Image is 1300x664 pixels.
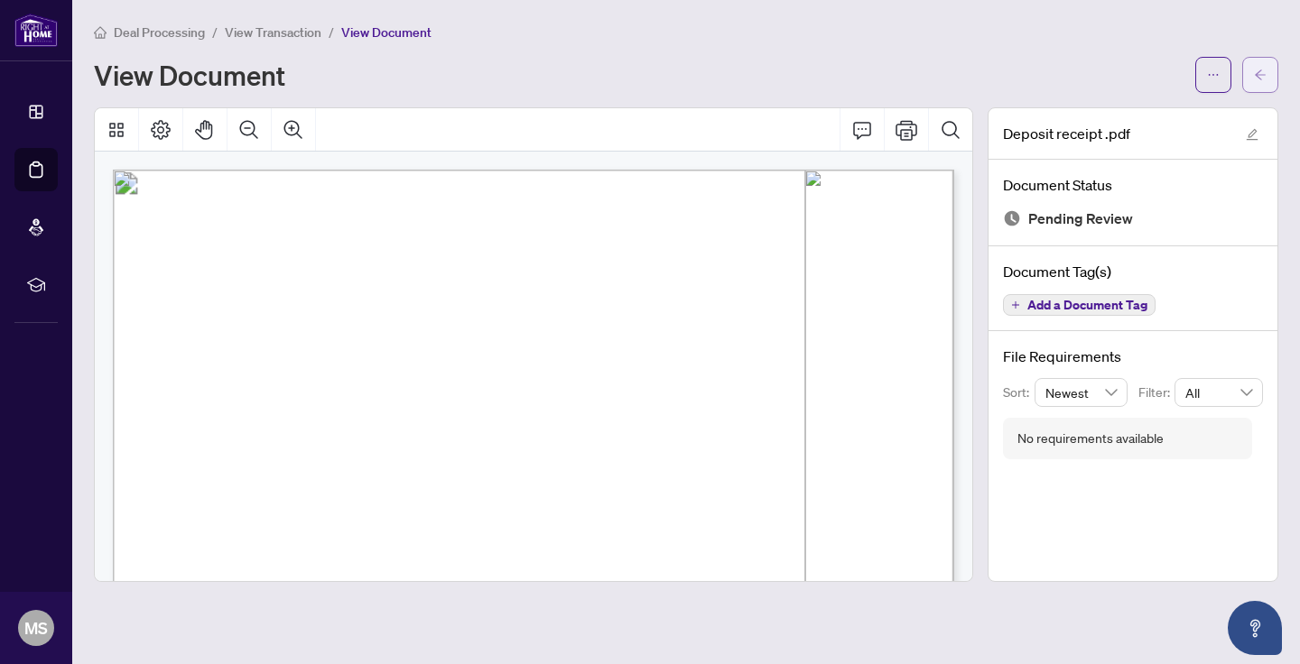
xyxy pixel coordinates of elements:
[1003,123,1130,144] span: Deposit receipt .pdf
[1228,601,1282,655] button: Open asap
[1003,383,1035,402] p: Sort:
[94,60,285,89] h1: View Document
[212,22,218,42] li: /
[341,24,432,41] span: View Document
[1017,429,1164,448] div: No requirements available
[1003,174,1263,196] h4: Document Status
[225,24,321,41] span: View Transaction
[1045,379,1118,406] span: Newest
[329,22,334,42] li: /
[1003,209,1021,227] img: Document Status
[1003,294,1156,316] button: Add a Document Tag
[1138,383,1175,402] p: Filter:
[1011,300,1020,309] span: plus
[1003,346,1263,367] h4: File Requirements
[1028,207,1133,231] span: Pending Review
[1246,128,1258,141] span: edit
[114,24,205,41] span: Deal Processing
[1207,69,1220,81] span: ellipsis
[1003,261,1263,282] h4: Document Tag(s)
[14,14,58,47] img: logo
[1027,299,1147,311] span: Add a Document Tag
[24,615,48,641] span: MS
[1185,379,1252,406] span: All
[94,26,107,39] span: home
[1254,69,1267,81] span: arrow-left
